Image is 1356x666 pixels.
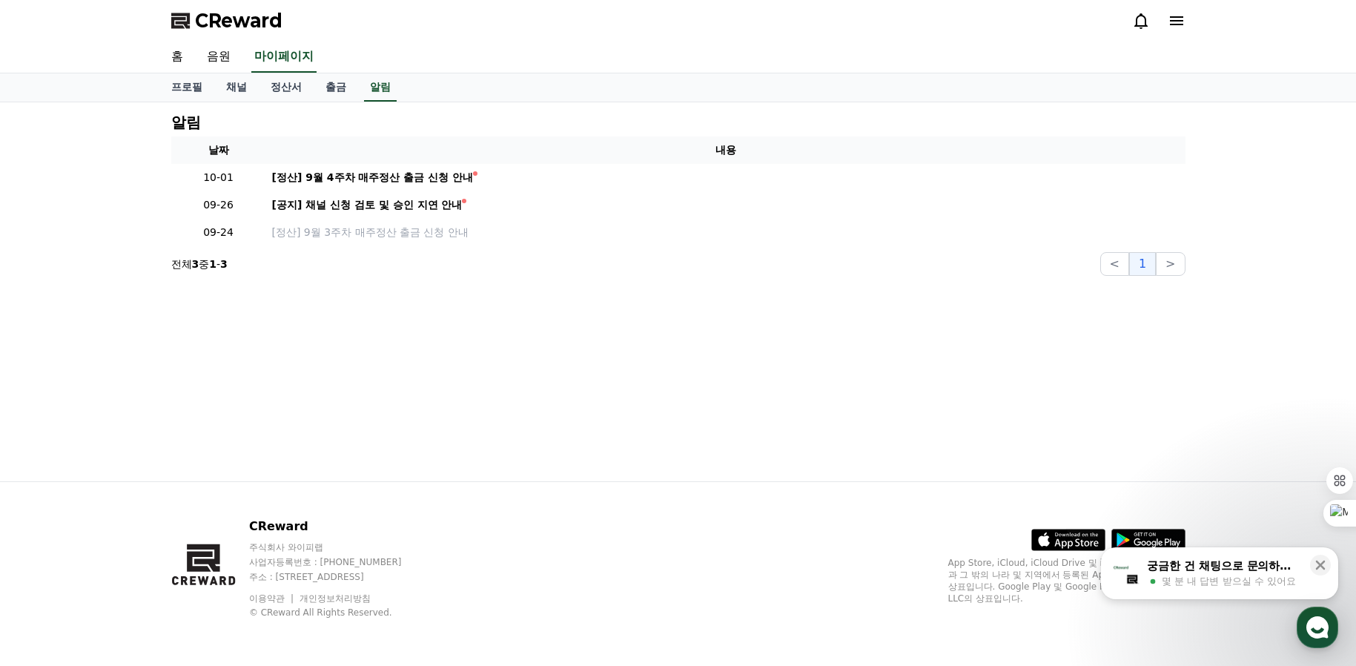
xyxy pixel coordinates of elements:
p: © CReward All Rights Reserved. [249,607,430,619]
a: 알림 [364,73,397,102]
a: 대화 [98,470,191,507]
a: 출금 [314,73,358,102]
span: 홈 [47,492,56,504]
p: 사업자등록번호 : [PHONE_NUMBER] [249,556,430,568]
a: 이용약관 [249,593,296,604]
a: 채널 [214,73,259,102]
th: 날짜 [171,136,266,164]
a: 설정 [191,470,285,507]
p: App Store, iCloud, iCloud Drive 및 iTunes Store는 미국과 그 밖의 나라 및 지역에서 등록된 Apple Inc.의 서비스 상표입니다. Goo... [948,557,1185,604]
p: 주식회사 와이피랩 [249,541,430,553]
a: 마이페이지 [251,42,317,73]
h4: 알림 [171,114,201,131]
span: 대화 [136,493,153,505]
a: 홈 [159,42,195,73]
a: 개인정보처리방침 [300,593,371,604]
strong: 3 [192,258,199,270]
a: 정산서 [259,73,314,102]
a: 홈 [4,470,98,507]
button: 1 [1129,252,1156,276]
a: 음원 [195,42,242,73]
p: CReward [249,518,430,535]
p: 10-01 [177,170,260,185]
a: 프로필 [159,73,214,102]
div: [공지] 채널 신청 검토 및 승인 지연 안내 [272,197,463,213]
p: 주소 : [STREET_ADDRESS] [249,571,430,583]
p: 09-26 [177,197,260,213]
a: CReward [171,9,282,33]
th: 내용 [266,136,1185,164]
span: 설정 [229,492,247,504]
span: CReward [195,9,282,33]
a: [공지] 채널 신청 검토 및 승인 지연 안내 [272,197,1180,213]
p: 전체 중 - [171,257,228,271]
strong: 3 [220,258,228,270]
button: < [1100,252,1129,276]
p: 09-24 [177,225,260,240]
a: [정산] 9월 4주차 매주정산 출금 신청 안내 [272,170,1180,185]
div: [정산] 9월 4주차 매주정산 출금 신청 안내 [272,170,474,185]
a: [정산] 9월 3주차 매주정산 출금 신청 안내 [272,225,1180,240]
strong: 1 [209,258,216,270]
button: > [1156,252,1185,276]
